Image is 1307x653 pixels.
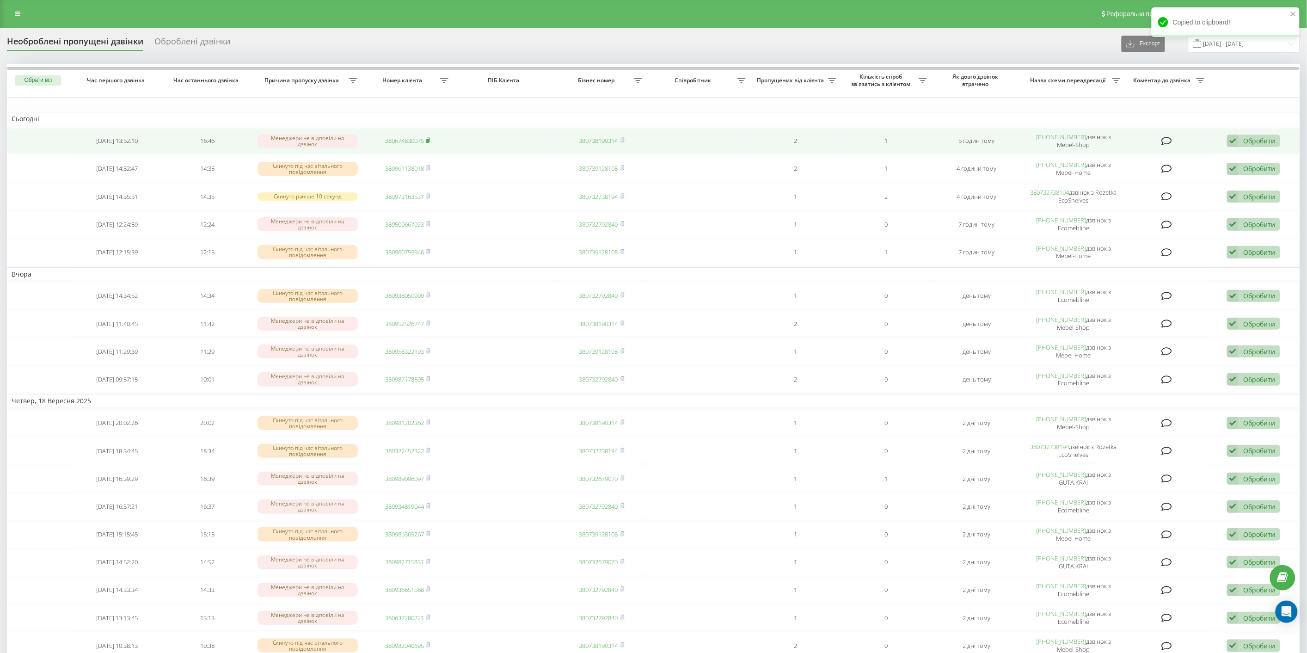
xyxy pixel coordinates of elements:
a: 380982715831 [385,558,424,566]
td: дзвінок з Mebel-Shop [1022,128,1126,154]
td: 14:33 [162,577,253,603]
a: 380981202362 [385,419,424,427]
td: 0 [841,211,932,237]
td: 1 [750,184,841,209]
td: [DATE] 11:40:45 [72,311,162,337]
div: Обробити [1243,641,1275,650]
a: 380738190314 [579,136,618,145]
td: [DATE] 09:57:15 [72,366,162,392]
td: [DATE] 16:39:29 [72,466,162,492]
td: [DATE] 12:15:39 [72,239,162,265]
div: Обробити [1243,530,1275,539]
td: 11:42 [162,311,253,337]
td: 1 [841,156,932,182]
a: 380952526747 [385,320,424,328]
span: Пропущених від клієнта [755,77,828,84]
td: Сьогодні [7,112,1300,126]
a: [PHONE_NUMBER] [1036,470,1086,479]
a: 380732738194 [1031,188,1069,197]
div: Обробити [1243,248,1275,257]
a: 380987178595 [385,375,424,383]
a: [PHONE_NUMBER] [1036,582,1086,590]
td: Вчора [7,267,1300,281]
a: [PHONE_NUMBER] [1036,371,1086,380]
div: Менеджери не відповіли на дзвінок [258,611,358,625]
a: 380938050909 [385,291,424,300]
a: 380738190314 [579,641,618,650]
div: Обробити [1243,375,1275,384]
a: 380738190314 [579,320,618,328]
div: Менеджери не відповіли на дзвінок [258,472,358,486]
td: 0 [841,283,932,309]
a: 380973163531 [385,192,424,201]
div: Обробити [1243,320,1275,328]
a: [PHONE_NUMBER] [1036,554,1086,562]
td: 20:02 [162,410,253,436]
div: Обробити [1243,614,1275,622]
td: 0 [841,366,932,392]
a: [PHONE_NUMBER] [1036,244,1086,253]
div: Менеджери не відповіли на дзвінок [258,372,358,386]
td: 0 [841,521,932,547]
td: 2 дні тому [932,466,1022,492]
span: Співробітник [652,77,736,84]
a: 380732792840 [579,614,618,622]
a: [PHONE_NUMBER] [1036,498,1086,506]
td: 0 [841,438,932,464]
a: 380732792840 [579,502,618,511]
div: Обробити [1243,164,1275,173]
div: Необроблені пропущені дзвінки [7,37,143,51]
td: 1 [750,549,841,575]
td: дзвінок з Mebel-Home [1022,239,1126,265]
div: Обробити [1243,347,1275,356]
a: 380961138018 [385,164,424,172]
div: Обробити [1243,446,1275,455]
td: день тому [932,283,1022,309]
td: 12:15 [162,239,253,265]
td: дзвінок з Ecomebline [1022,493,1126,519]
td: дзвінок з Mebel-Home [1022,339,1126,364]
td: 1 [750,493,841,519]
td: 1 [750,211,841,237]
a: 380732792840 [579,375,618,383]
td: дзвінок з Ecomebline [1022,605,1126,631]
td: 0 [841,605,932,631]
a: [PHONE_NUMBER] [1036,526,1086,535]
td: дзвінок з Mebel-Shop [1022,410,1126,436]
td: 0 [841,577,932,603]
a: [PHONE_NUMBER] [1036,216,1086,224]
button: Обрати всі [15,75,61,86]
span: Реферальна програма [1107,10,1175,18]
span: ПІБ Клієнта [462,77,547,84]
a: 380738190314 [579,419,618,427]
a: 380958322193 [385,347,424,356]
a: [PHONE_NUMBER] [1036,637,1086,646]
span: Бізнес номер [561,77,634,84]
span: Назва схеми переадресації [1027,77,1111,84]
div: Менеджери не відповіли на дзвінок [258,317,358,331]
a: [PHONE_NUMBER] [1036,315,1086,324]
a: 380989096097 [385,474,424,483]
td: 2 дні тому [932,549,1022,575]
div: Обробити [1243,419,1275,427]
div: Менеджери не відповіли на дзвінок [258,583,358,597]
td: 2 дні тому [932,410,1022,436]
div: Обробити [1243,291,1275,300]
td: 0 [841,549,932,575]
a: 380732679070 [579,474,618,483]
td: 18:34 [162,438,253,464]
div: Обробити [1243,136,1275,145]
div: Обробити [1243,585,1275,594]
div: Обробити [1243,474,1275,483]
td: 2 [750,128,841,154]
div: Скинуто під час вітального повідомлення [258,245,358,259]
div: Скинуто під час вітального повідомлення [258,444,358,458]
td: 7 годин тому [932,239,1022,265]
div: Обробити [1243,220,1275,229]
td: 1 [750,577,841,603]
div: Скинуто під час вітального повідомлення [258,527,358,541]
td: 16:39 [162,466,253,492]
div: Скинуто раніше 10 секунд [258,192,358,200]
td: дзвінок з GUTA.KRAI [1022,466,1126,492]
td: 1 [750,466,841,492]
